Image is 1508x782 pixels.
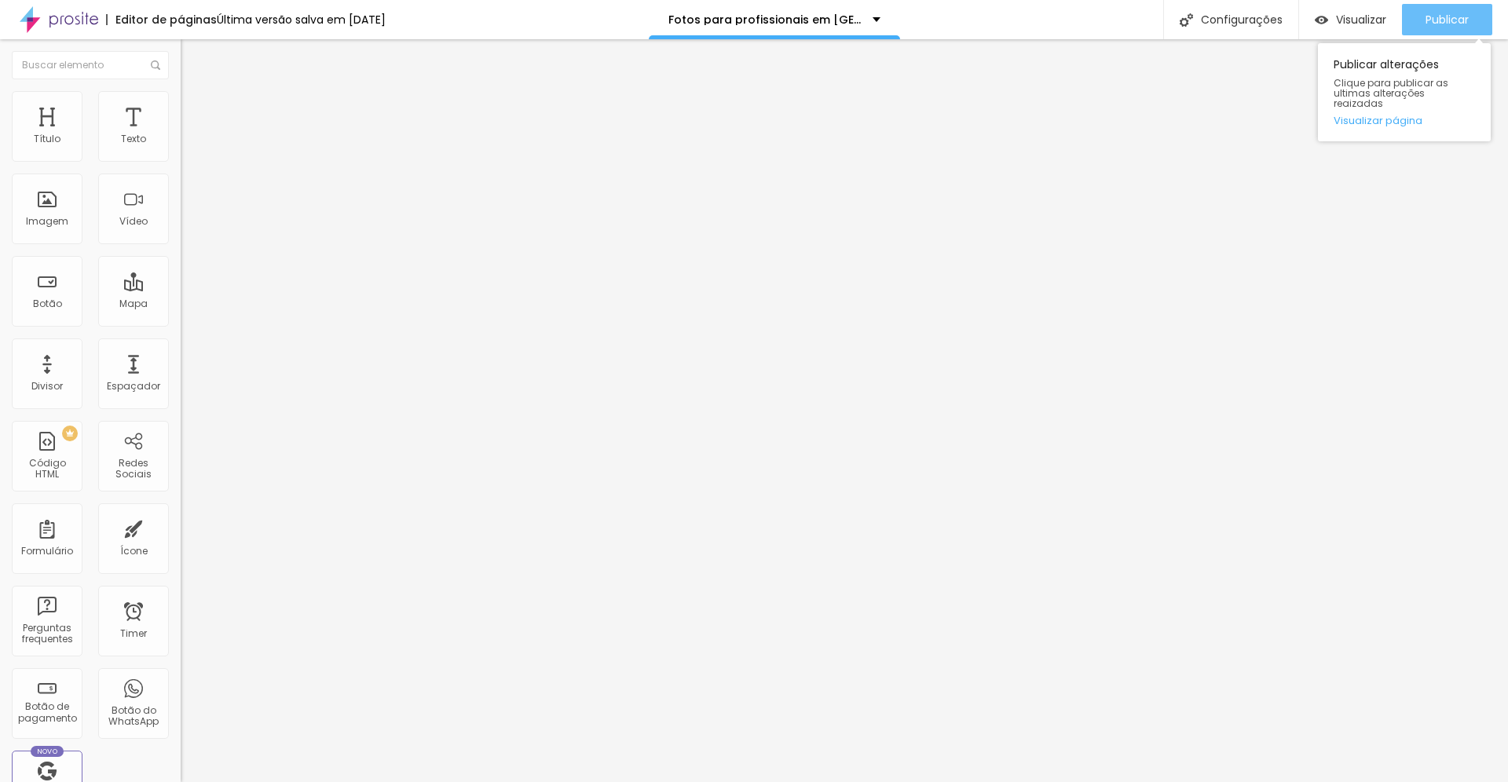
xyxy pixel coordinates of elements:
div: Editor de páginas [106,14,217,25]
span: Visualizar [1336,13,1386,26]
div: Novo [31,746,64,757]
a: Visualizar página [1334,115,1475,126]
div: Imagem [26,216,68,227]
div: Botão de pagamento [16,701,78,724]
div: Mapa [119,298,148,309]
div: Timer [120,628,147,639]
div: Título [34,133,60,144]
div: Botão do WhatsApp [102,705,164,728]
div: Redes Sociais [102,458,164,481]
button: Publicar [1402,4,1492,35]
div: Vídeo [119,216,148,227]
div: Código HTML [16,458,78,481]
span: Clique para publicar as ultimas alterações reaizadas [1334,78,1475,109]
p: Fotos para profissionais em [GEOGRAPHIC_DATA] [668,14,861,25]
input: Buscar elemento [12,51,169,79]
div: Formulário [21,546,73,557]
div: Publicar alterações [1318,43,1491,141]
img: Icone [151,60,160,70]
img: Icone [1180,13,1193,27]
div: Divisor [31,381,63,392]
button: Visualizar [1299,4,1402,35]
div: Botão [33,298,62,309]
div: Espaçador [107,381,160,392]
div: Ícone [120,546,148,557]
div: Última versão salva em [DATE] [217,14,386,25]
div: Texto [121,133,146,144]
span: Publicar [1426,13,1469,26]
div: Perguntas frequentes [16,623,78,645]
img: view-1.svg [1315,13,1328,27]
